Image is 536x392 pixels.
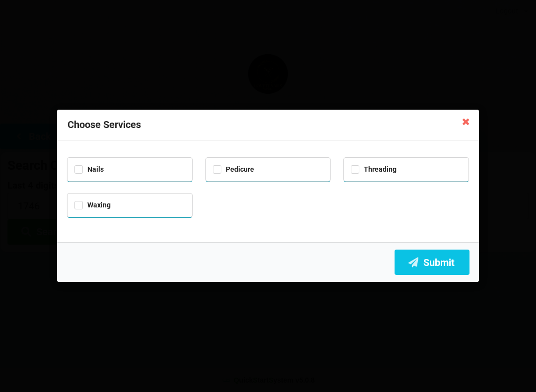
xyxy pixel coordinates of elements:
[213,165,254,174] label: Pedicure
[74,165,104,174] label: Nails
[74,201,111,209] label: Waxing
[57,110,479,140] div: Choose Services
[351,165,397,174] label: Threading
[395,250,469,275] button: Submit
